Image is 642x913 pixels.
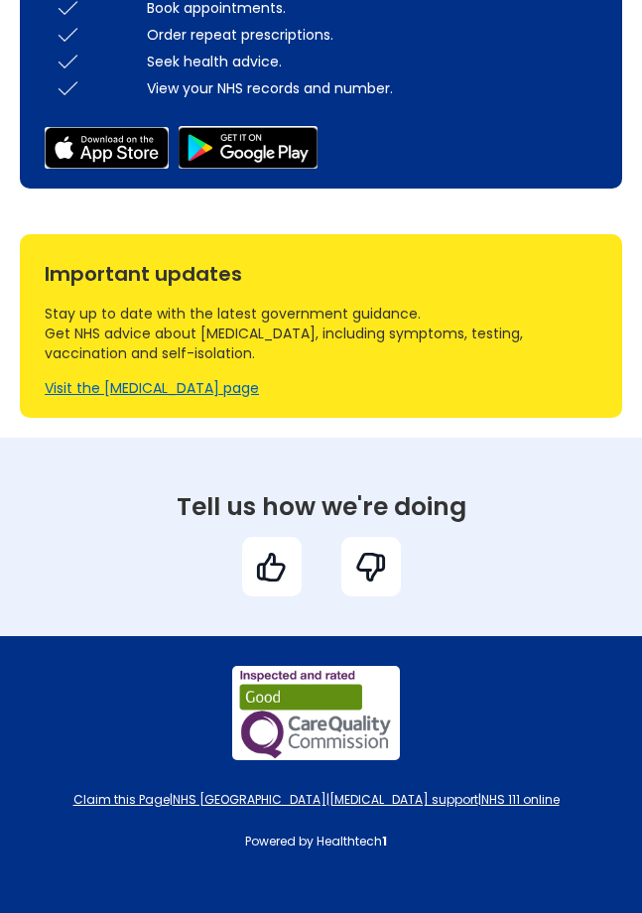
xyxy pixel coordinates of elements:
[147,78,587,98] div: View your NHS records and number.
[147,25,587,45] div: Order repeat prescriptions.
[10,790,622,810] div: | | |
[353,550,388,585] img: bad feedback icon
[45,304,597,363] div: Stay up to date with the latest government guidance. Get NHS advice about [MEDICAL_DATA], includi...
[55,74,81,101] img: check icon
[45,378,259,398] a: Visit the [MEDICAL_DATA] page
[382,833,387,849] strong: 1
[10,497,632,517] div: Tell us how we're doing
[10,832,622,851] div: Powered by Healthtech
[73,791,170,808] a: Claim this Page
[55,21,81,48] img: check icon
[45,254,597,284] div: Important updates
[254,550,289,585] img: good feedback icon
[147,52,587,71] div: Seek health advice.
[179,126,318,169] img: google play store icon
[222,537,321,596] a: good feedback icon
[481,791,560,808] a: NHS 111 online
[55,48,81,74] img: check icon
[329,791,478,808] a: [MEDICAL_DATA] support
[321,537,421,596] a: bad feedback icon
[45,127,169,169] img: app store icon
[232,666,400,760] img: practice cqc rating badge image
[173,791,326,808] a: NHS [GEOGRAPHIC_DATA]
